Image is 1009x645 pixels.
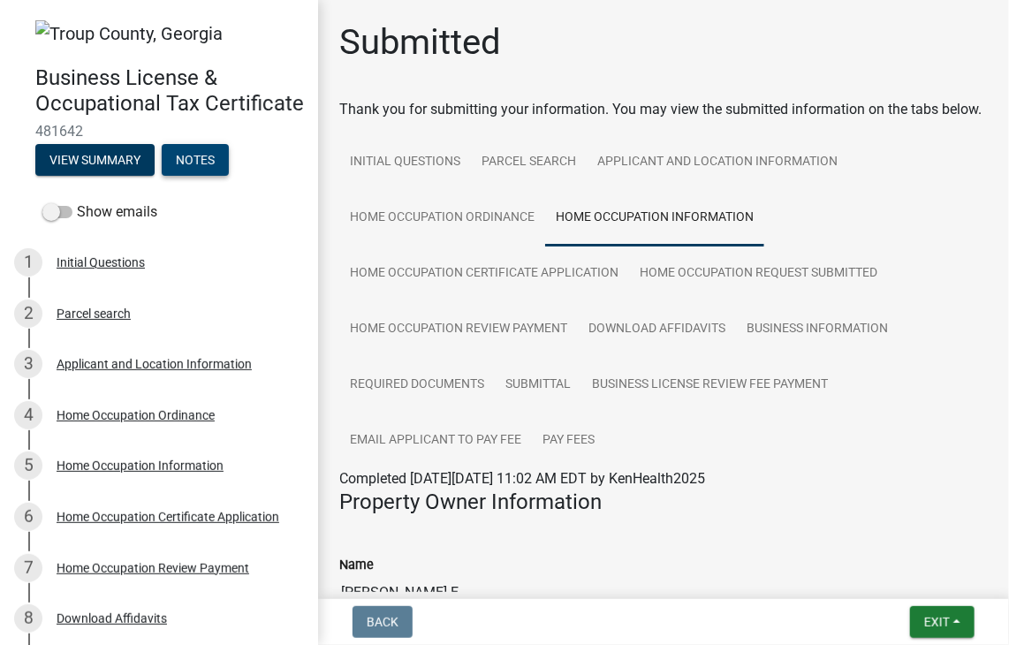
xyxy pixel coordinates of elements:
[14,300,42,328] div: 2
[35,20,223,47] img: Troup County, Georgia
[57,358,252,370] div: Applicant and Location Information
[14,401,42,429] div: 4
[339,489,988,515] h4: Property Owner Information
[339,413,532,469] a: Email Applicant to Pay Fee
[14,503,42,531] div: 6
[35,65,304,117] h4: Business License & Occupational Tax Certificate
[57,307,131,320] div: Parcel search
[14,554,42,582] div: 7
[14,604,42,633] div: 8
[339,357,495,414] a: Required Documents
[57,562,249,574] div: Home Occupation Review Payment
[367,615,398,629] span: Back
[339,246,629,302] a: Home Occupation Certificate Application
[545,190,764,247] a: Home Occupation Information
[910,606,975,638] button: Exit
[471,134,587,191] a: Parcel search
[35,144,155,176] button: View Summary
[14,451,42,480] div: 5
[57,459,224,472] div: Home Occupation Information
[57,409,215,421] div: Home Occupation Ordinance
[162,155,229,169] wm-modal-confirm: Notes
[581,357,838,414] a: Business License Review Fee Payment
[495,357,581,414] a: Submittal
[42,201,157,223] label: Show emails
[14,350,42,378] div: 3
[35,123,283,140] span: 481642
[578,301,736,358] a: Download Affidavits
[532,413,605,469] a: Pay Fees
[339,559,374,572] label: Name
[162,144,229,176] button: Notes
[57,612,167,625] div: Download Affidavits
[57,256,145,269] div: Initial Questions
[736,301,899,358] a: Business Information
[339,301,578,358] a: Home Occupation Review Payment
[339,134,471,191] a: Initial Questions
[339,21,501,64] h1: Submitted
[587,134,848,191] a: Applicant and Location Information
[339,190,545,247] a: Home Occupation Ordinance
[629,246,888,302] a: Home Occupation Request Submitted
[35,155,155,169] wm-modal-confirm: Summary
[14,248,42,277] div: 1
[339,99,988,120] div: Thank you for submitting your information. You may view the submitted information on the tabs below.
[57,511,279,523] div: Home Occupation Certificate Application
[339,470,705,487] span: Completed [DATE][DATE] 11:02 AM EDT by KenHealth2025
[353,606,413,638] button: Back
[924,615,950,629] span: Exit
